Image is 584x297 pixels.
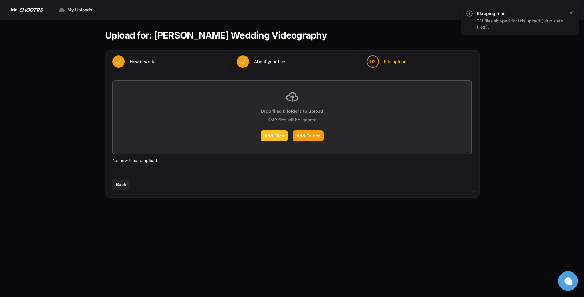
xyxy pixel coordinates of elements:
span: 03 [370,59,376,65]
button: 03 File upload [359,51,414,73]
span: File upload [384,59,407,65]
p: Drop files & folders to upload [261,108,323,114]
span: About your files [254,59,287,65]
button: About your files [229,51,294,73]
label: Add Folder [293,130,324,141]
button: Back [112,179,130,190]
a: My Uploads [55,4,96,15]
button: How it works [105,51,164,73]
div: 211 files skipped for this upload ( duplicate files ). [477,18,564,30]
h1: Upload for: [PERSON_NAME] Wedding Videography [105,30,327,41]
span: My Uploads [67,7,92,13]
h3: Skipping files [477,10,564,17]
button: Open chat window [558,271,578,291]
p: XMP files will be ignored [267,117,317,123]
p: No new files to upload. [112,157,472,164]
span: Back [116,181,126,188]
span: How it works [130,59,157,65]
h1: SHOOTRS [19,6,43,14]
div: v2 [472,189,476,196]
label: Add Files [261,130,288,141]
a: SHOOTRS SHOOTRS [10,6,43,14]
img: SHOOTRS [10,6,19,14]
